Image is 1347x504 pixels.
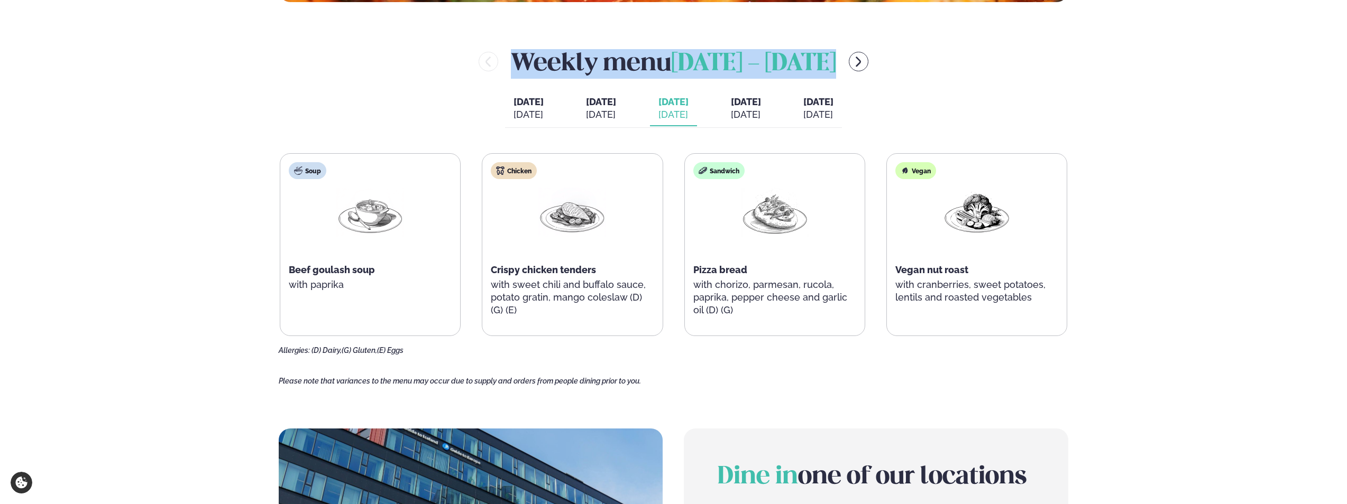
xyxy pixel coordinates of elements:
h2: one of our locations [718,462,1034,492]
div: [DATE] [658,108,689,121]
p: with paprika [289,278,452,291]
span: Dine in [718,465,798,489]
div: Sandwich [693,162,745,179]
span: [DATE] [658,96,689,108]
button: [DATE] [DATE] [578,91,625,126]
img: chicken.svg [496,166,505,175]
div: Vegan [895,162,936,179]
img: Vegan.png [943,188,1011,237]
span: [DATE] [731,96,761,107]
div: [DATE] [803,108,833,121]
img: Chicken-breast.png [538,188,606,237]
img: soup.svg [294,166,303,175]
div: Chicken [491,162,537,179]
div: Soup [289,162,326,179]
span: [DATE] [586,96,616,107]
p: with chorizo, parmesan, rucola, paprika, pepper cheese and garlic oil (D) (G) [693,278,856,316]
p: with sweet chili and buffalo sauce, potato gratin, mango coleslaw (D) (G) (E) [491,278,654,316]
span: [DATE] [514,96,544,107]
span: [DATE] [803,96,833,107]
img: sandwich-new-16px.svg [699,166,707,175]
button: [DATE] [DATE] [650,91,697,126]
p: with cranberries, sweet potatoes, lentils and roasted vegetables [895,278,1058,304]
span: [DATE] - [DATE] [671,52,836,76]
span: Crispy chicken tenders [491,264,596,275]
h2: Weekly menu [511,44,836,79]
span: Pizza bread [693,264,747,275]
span: Please note that variances to the menu may occur due to supply and orders from people dining prio... [279,377,641,385]
span: (G) Gluten, [342,346,377,354]
div: [DATE] [514,108,544,121]
span: Beef goulash soup [289,264,375,275]
button: menu-btn-left [479,52,498,71]
button: [DATE] [DATE] [722,91,769,126]
span: (D) Dairy, [311,346,342,354]
a: Cookie settings [11,472,32,493]
span: (E) Eggs [377,346,404,354]
button: [DATE] [DATE] [795,91,842,126]
img: Vegan.svg [901,166,909,175]
img: Pizza-Bread.png [741,188,809,237]
span: Allergies: [279,346,310,354]
img: Soup.png [336,188,404,237]
span: Vegan nut roast [895,264,968,275]
button: menu-btn-right [849,52,868,71]
button: [DATE] [DATE] [505,91,552,126]
div: [DATE] [731,108,761,121]
div: [DATE] [586,108,616,121]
